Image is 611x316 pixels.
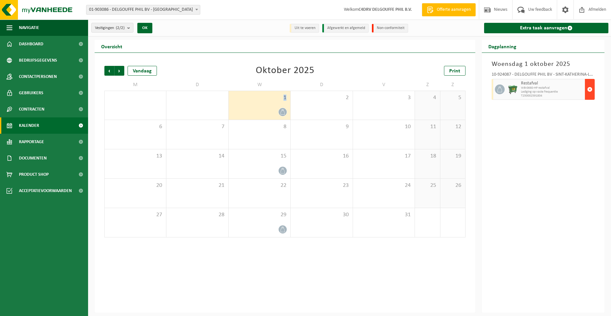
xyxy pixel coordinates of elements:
[19,52,57,68] span: Bedrijfsgegevens
[19,150,47,166] span: Documenten
[86,5,200,15] span: 01-903086 - DELGOUFFE PHIL BV - ASSE
[170,182,225,189] span: 21
[19,85,43,101] span: Gebruikers
[484,23,608,33] a: Extra taak aanvragen
[232,94,287,101] span: 1
[418,94,437,101] span: 4
[95,23,125,33] span: Vestigingen
[104,79,166,91] td: M
[256,66,314,76] div: Oktober 2025
[356,153,411,160] span: 17
[444,123,462,130] span: 12
[19,68,57,85] span: Contactpersonen
[415,79,440,91] td: Z
[108,182,163,189] span: 20
[291,79,353,91] td: D
[232,153,287,160] span: 15
[372,24,408,33] li: Non-conformiteit
[19,166,49,183] span: Product Shop
[449,68,460,74] span: Print
[521,86,583,90] span: WB-0660-HP restafval
[356,94,411,101] span: 3
[19,101,44,117] span: Contracten
[353,79,415,91] td: V
[95,40,129,53] h2: Overzicht
[508,84,518,94] img: WB-0660-HPE-GN-01
[116,26,125,30] count: (2/2)
[19,183,72,199] span: Acceptatievoorwaarden
[91,23,133,33] button: Vestigingen(2/2)
[108,123,163,130] span: 6
[19,20,39,36] span: Navigatie
[232,182,287,189] span: 22
[492,59,595,69] h3: Woensdag 1 oktober 2025
[294,211,349,218] span: 30
[435,7,472,13] span: Offerte aanvragen
[356,123,411,130] span: 10
[19,117,39,134] span: Kalender
[170,123,225,130] span: 7
[444,94,462,101] span: 5
[444,153,462,160] span: 19
[418,153,437,160] span: 18
[232,211,287,218] span: 29
[356,211,411,218] span: 31
[128,66,157,76] div: Vandaag
[492,72,595,79] div: 10-924087 - DELGOUFFE PHIL BV - SINT-KATHERINA-LOMBEEK
[294,182,349,189] span: 23
[521,81,583,86] span: Restafval
[444,66,466,76] a: Print
[422,3,476,16] a: Offerte aanvragen
[19,134,44,150] span: Rapportage
[290,24,319,33] li: Uit te voeren
[418,123,437,130] span: 11
[166,79,228,91] td: D
[356,182,411,189] span: 24
[482,40,523,53] h2: Dagplanning
[418,182,437,189] span: 25
[104,66,114,76] span: Vorige
[294,123,349,130] span: 9
[108,211,163,218] span: 27
[108,153,163,160] span: 13
[359,7,412,12] strong: C4DRV DELGOUFFE PHIL B.V.
[137,23,152,33] button: OK
[521,90,583,94] span: Lediging op vaste frequentie
[229,79,291,91] td: W
[294,94,349,101] span: 2
[115,66,124,76] span: Volgende
[232,123,287,130] span: 8
[294,153,349,160] span: 16
[170,211,225,218] span: 28
[322,24,369,33] li: Afgewerkt en afgemeld
[86,5,200,14] span: 01-903086 - DELGOUFFE PHIL BV - ASSE
[170,153,225,160] span: 14
[444,182,462,189] span: 26
[440,79,466,91] td: Z
[521,94,583,98] span: T250002591804
[19,36,43,52] span: Dashboard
